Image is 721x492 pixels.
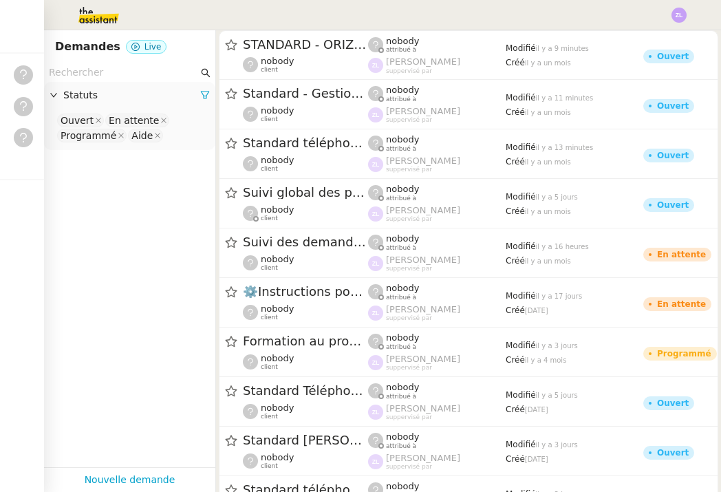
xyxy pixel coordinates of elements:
span: il y a un mois [525,208,571,215]
span: nobody [386,85,419,95]
span: suppervisé par [386,463,432,471]
app-user-label: suppervisé par [368,453,506,471]
app-user-label: suppervisé par [368,354,506,372]
app-user-detailed-label: client [243,204,368,222]
span: il y a un mois [525,158,571,166]
input: Rechercher [49,65,198,81]
span: il y a 3 jours [536,342,578,350]
img: svg [368,454,383,469]
span: client [261,264,278,272]
app-user-label: attribué à [368,85,506,103]
span: nobody [261,105,294,116]
span: Modifié [506,43,536,53]
span: nobody [386,184,419,194]
span: Créé [506,454,525,464]
span: client [261,462,278,470]
app-user-label: suppervisé par [368,56,506,74]
nz-select-item: Programmé [57,129,127,142]
span: Modifié [506,192,536,202]
span: client [261,165,278,173]
span: [DATE] [525,456,548,463]
app-user-label: suppervisé par [368,156,506,173]
app-user-detailed-label: client [243,155,368,173]
span: Créé [506,107,525,117]
span: suppervisé par [386,364,432,372]
img: svg [368,355,383,370]
span: [PERSON_NAME] [386,156,460,166]
div: Ouvert [657,52,689,61]
span: il y a un mois [525,109,571,116]
div: Ouvert [657,449,689,457]
app-user-label: attribué à [368,134,506,152]
img: svg [368,306,383,321]
span: il y a 11 minutes [536,94,594,102]
span: attribué à [386,46,416,54]
span: suppervisé par [386,314,432,322]
span: nobody [261,254,294,264]
span: Standard - Gestion des appels entrants - septembre 2025 [243,87,368,100]
img: svg [368,157,383,172]
span: il y a 5 jours [536,193,578,201]
span: il y a 3 jours [536,441,578,449]
span: Créé [506,355,525,365]
span: Standard [PERSON_NAME] [243,434,368,447]
span: [PERSON_NAME] [386,453,460,463]
span: il y a 13 minutes [536,144,594,151]
img: svg [671,8,687,23]
span: attribué à [386,294,416,301]
span: nobody [386,233,419,244]
img: svg [368,405,383,420]
span: [PERSON_NAME] [386,403,460,414]
span: ⚙️Instructions pour les mails de point [243,286,368,298]
span: nobody [261,303,294,314]
span: client [261,413,278,420]
span: Modifié [506,341,536,350]
app-user-label: suppervisé par [368,205,506,223]
span: [PERSON_NAME] [386,354,460,364]
img: svg [368,206,383,222]
span: Modifié [506,440,536,449]
span: [DATE] [525,406,548,414]
img: svg [368,107,383,122]
span: nobody [386,481,419,491]
span: Modifié [506,242,536,251]
div: Statuts [44,82,215,109]
div: Ouvert [657,399,689,407]
span: client [261,66,278,74]
span: il y a 17 jours [536,292,583,300]
span: nobody [386,382,419,392]
app-user-label: attribué à [368,233,506,251]
span: attribué à [386,343,416,351]
app-user-detailed-label: client [243,254,368,272]
span: Créé [506,206,525,216]
app-user-detailed-label: client [243,403,368,420]
span: il y a un mois [525,257,571,265]
span: [PERSON_NAME] [386,304,460,314]
span: Formation au produit Storvatt [243,335,368,347]
span: Standard Téléphonique - [PERSON_NAME]/Addingwell [243,385,368,397]
span: Créé [506,58,525,67]
app-user-label: suppervisé par [368,403,506,421]
img: svg [368,256,383,271]
span: nobody [386,134,419,145]
span: suppervisé par [386,414,432,421]
span: Standard téléphonique - septembre 2025 [243,137,368,149]
span: Suivi global des procédures - Gestion PM [243,186,368,199]
div: Ouvert [657,151,689,160]
app-user-label: attribué à [368,382,506,400]
app-user-label: attribué à [368,283,506,301]
span: suppervisé par [386,116,432,124]
span: nobody [261,56,294,66]
span: nobody [386,36,419,46]
div: En attente [657,250,706,259]
span: [DATE] [525,307,548,314]
span: Créé [506,405,525,414]
div: Ouvert [61,114,94,127]
div: Programmé [657,350,711,358]
app-user-label: suppervisé par [368,106,506,124]
span: Modifié [506,291,536,301]
span: Créé [506,157,525,167]
span: Créé [506,306,525,315]
span: [PERSON_NAME] [386,56,460,67]
span: attribué à [386,393,416,400]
